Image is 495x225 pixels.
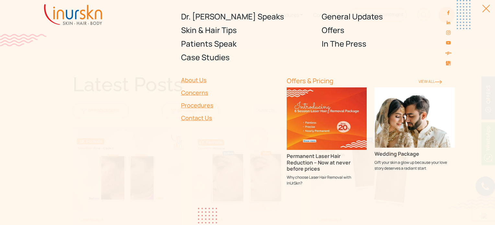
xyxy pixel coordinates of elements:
[419,79,442,84] a: View ALl
[374,151,455,157] h3: Wedding Package
[435,80,442,84] img: orange-rightarrow
[181,74,279,86] a: About Us
[446,61,451,66] img: Skin-and-Hair-Clinic
[446,30,451,35] img: instagram
[287,174,367,186] p: Why choose Laser Hair Removal with InUrSkn?
[287,77,411,85] h6: Offers & Pricing
[181,23,314,37] a: Skin & Hair Tips
[446,40,451,45] img: youtube
[446,10,451,15] img: facebook
[181,37,314,51] a: Patients Speak
[374,87,455,148] img: Wedding Package
[322,10,455,23] a: General Updates
[322,37,455,51] a: In The Press
[287,87,367,150] img: Permanent Laser Hair Reduction – Now at never before prices
[181,10,314,23] a: Dr. [PERSON_NAME] Speaks
[322,23,455,37] a: Offers
[181,86,279,99] a: Concerns
[445,50,451,56] img: sejal-saheta-dermatologist
[181,99,279,112] a: Procedures
[44,4,102,25] img: inurskn-logo
[374,160,455,171] p: Gift your skin a glow up because your love story deserves a radiant start
[287,153,367,172] h3: Permanent Laser Hair Reduction – Now at never before prices
[181,112,279,124] a: Contact Us
[181,51,314,64] a: Case Studies
[446,20,451,25] img: linkedin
